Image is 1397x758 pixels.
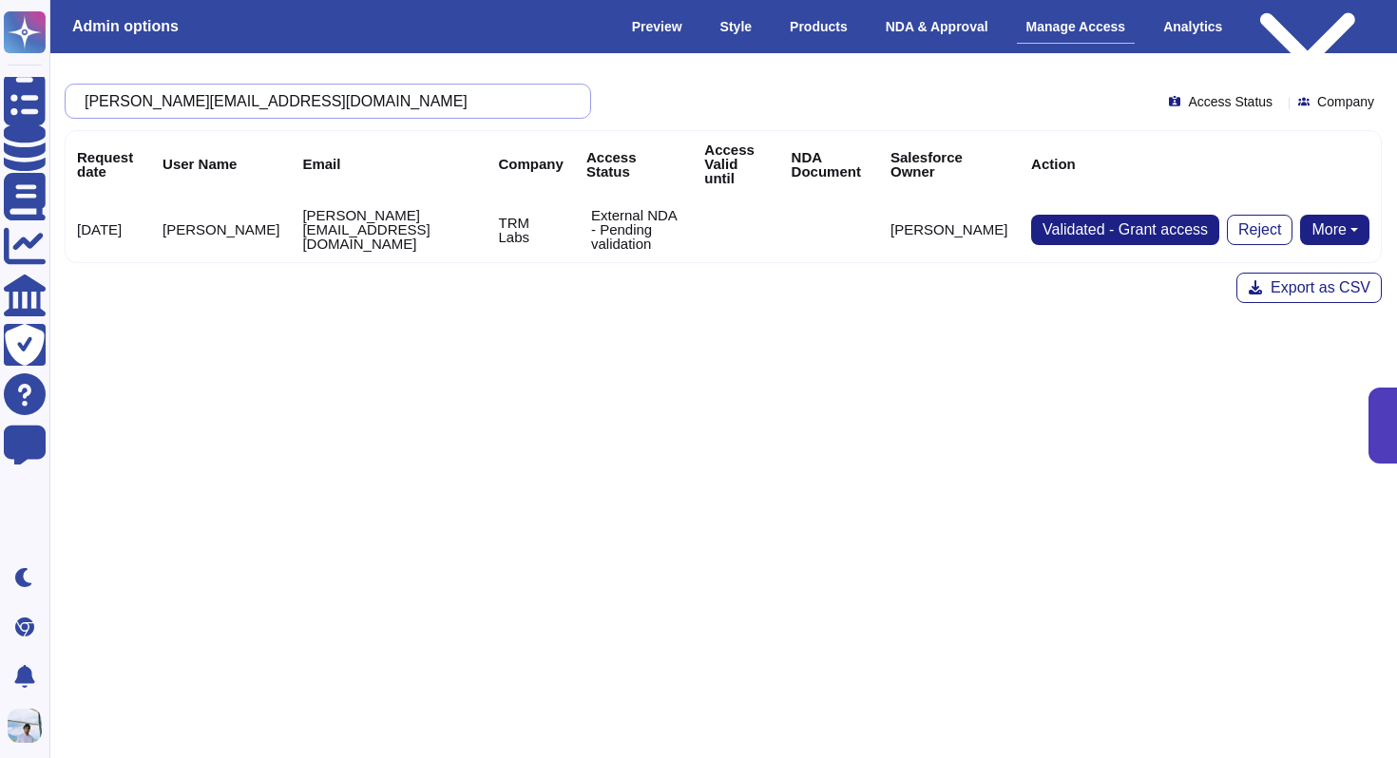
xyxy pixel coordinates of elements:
[1271,280,1370,295] span: Export as CSV
[622,10,692,43] div: Preview
[1238,222,1281,237] span: Reject
[780,131,879,197] th: NDA Document
[1154,10,1232,43] div: Analytics
[711,10,761,43] div: Style
[151,197,291,262] td: [PERSON_NAME]
[575,131,693,197] th: Access Status
[291,131,487,197] th: Email
[1317,95,1374,108] span: Company
[487,131,575,197] th: Company
[693,131,779,197] th: Access Valid until
[1020,131,1381,197] th: Action
[1227,215,1292,245] button: Reject
[8,709,42,743] img: user
[291,197,487,262] td: [PERSON_NAME][EMAIL_ADDRESS][DOMAIN_NAME]
[1031,215,1219,245] button: Validated - Grant access
[1043,222,1208,237] span: Validated - Grant access
[4,705,55,747] button: user
[487,197,575,262] td: TRM Labs
[75,85,571,118] input: Search by keywords
[1017,10,1136,44] div: Manage Access
[1188,95,1273,108] span: Access Status
[876,10,998,43] div: NDA & Approval
[1300,215,1369,245] button: More
[879,197,1020,262] td: [PERSON_NAME]
[66,197,151,262] td: [DATE]
[591,208,681,251] p: External NDA - Pending validation
[72,17,179,35] h3: Admin options
[151,131,291,197] th: User Name
[879,131,1020,197] th: Salesforce Owner
[780,10,857,43] div: Products
[1236,273,1382,303] button: Export as CSV
[66,131,151,197] th: Request date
